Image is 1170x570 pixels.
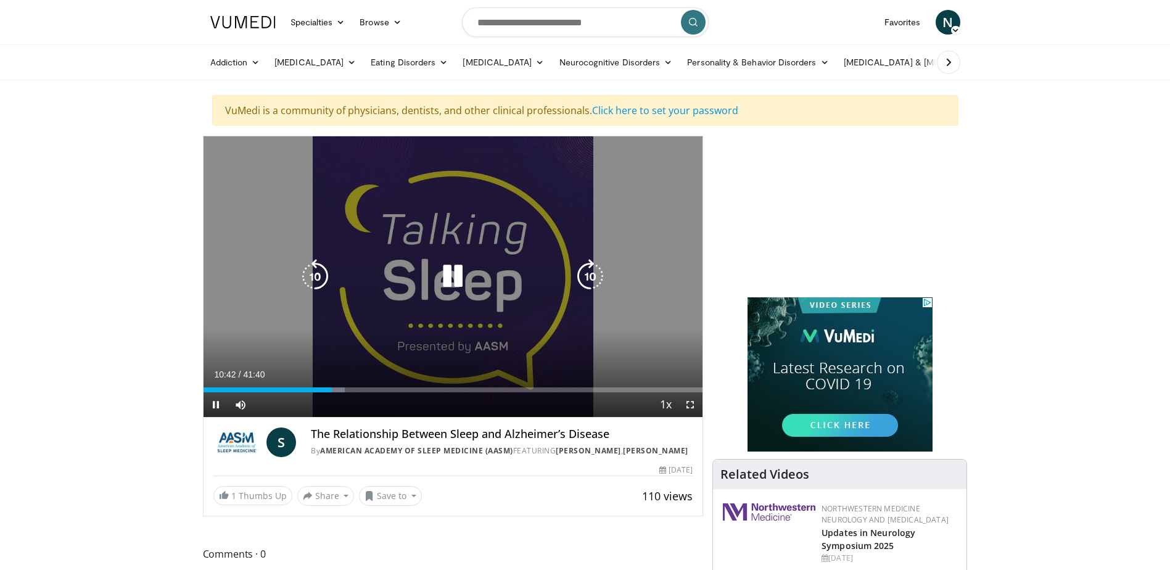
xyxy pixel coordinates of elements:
a: [MEDICAL_DATA] [267,50,363,75]
button: Share [297,486,355,506]
a: [PERSON_NAME] [623,445,688,456]
a: Addiction [203,50,268,75]
a: Updates in Neurology Symposium 2025 [822,527,915,551]
a: [MEDICAL_DATA] & [MEDICAL_DATA] [836,50,1013,75]
div: [DATE] [822,553,957,564]
span: 110 views [642,489,693,503]
span: / [239,370,241,379]
input: Search topics, interventions [462,7,709,37]
a: Browse [352,10,409,35]
button: Fullscreen [678,392,702,417]
a: S [266,427,296,457]
a: Click here to set your password [592,104,738,117]
button: Playback Rate [653,392,678,417]
a: Northwestern Medicine Neurology and [MEDICAL_DATA] [822,503,949,525]
a: Eating Disorders [363,50,455,75]
iframe: Advertisement [748,136,933,290]
img: VuMedi Logo [210,16,276,28]
img: 2a462fb6-9365-492a-ac79-3166a6f924d8.png.150x105_q85_autocrop_double_scale_upscale_version-0.2.jpg [723,503,815,521]
button: Pause [204,392,228,417]
button: Save to [359,486,422,506]
a: N [936,10,960,35]
span: 10:42 [215,370,236,379]
a: [PERSON_NAME] [556,445,621,456]
a: [MEDICAL_DATA] [455,50,551,75]
div: By FEATURING , [311,445,693,456]
span: 41:40 [243,370,265,379]
a: Neurocognitive Disorders [552,50,680,75]
button: Mute [228,392,253,417]
span: 1 [231,490,236,502]
img: American Academy of Sleep Medicine (AASM) [213,427,262,457]
h4: The Relationship Between Sleep and Alzheimer’s Disease [311,427,693,441]
div: VuMedi is a community of physicians, dentists, and other clinical professionals. [212,95,958,126]
iframe: Advertisement [748,297,933,452]
h4: Related Videos [720,467,809,482]
a: American Academy of Sleep Medicine (AASM) [320,445,513,456]
a: Favorites [877,10,928,35]
div: [DATE] [659,465,693,476]
span: Comments 0 [203,546,704,562]
a: Specialties [283,10,353,35]
video-js: Video Player [204,136,703,418]
a: 1 Thumbs Up [213,486,292,505]
a: Personality & Behavior Disorders [680,50,836,75]
div: Progress Bar [204,387,703,392]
